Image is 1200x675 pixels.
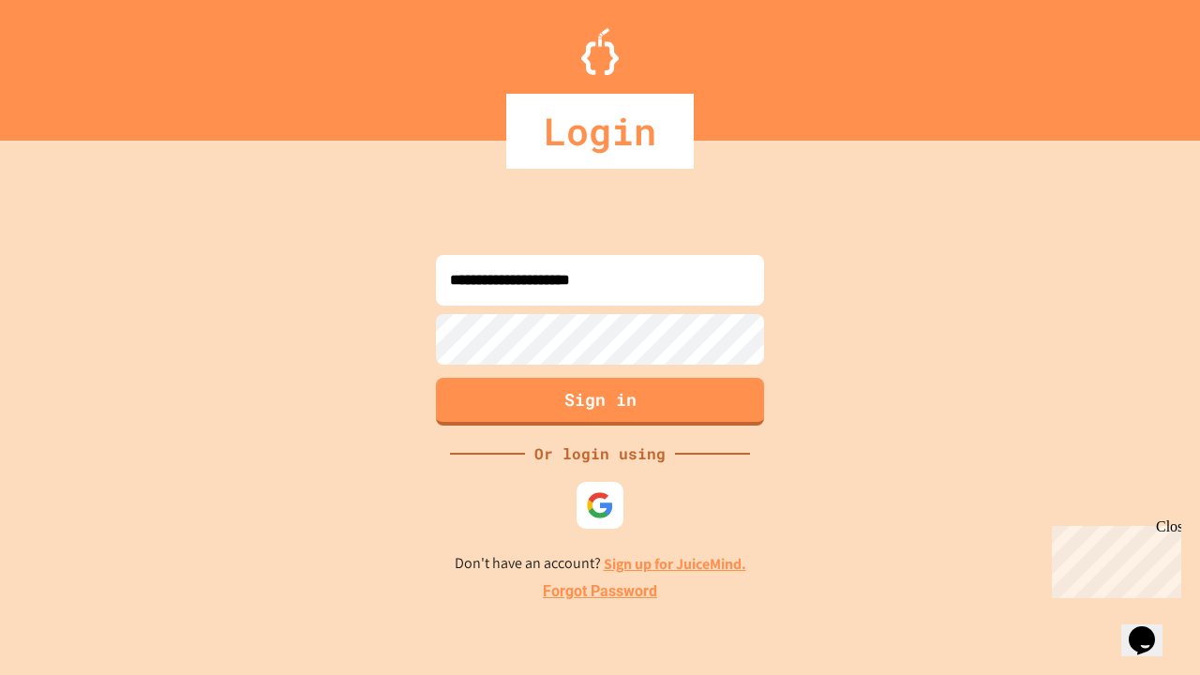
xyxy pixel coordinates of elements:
a: Forgot Password [543,580,657,603]
div: Or login using [525,442,675,465]
iframe: chat widget [1121,600,1181,656]
img: Logo.svg [581,28,619,75]
img: google-icon.svg [586,491,614,519]
a: Sign up for JuiceMind. [604,554,746,574]
div: Chat with us now!Close [7,7,129,119]
iframe: chat widget [1044,518,1181,598]
div: Login [506,94,694,169]
p: Don't have an account? [455,552,746,576]
button: Sign in [436,378,764,426]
